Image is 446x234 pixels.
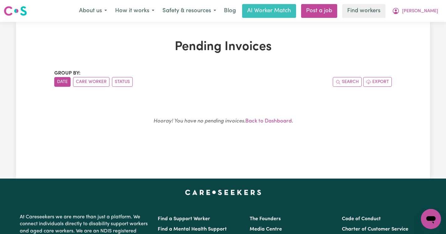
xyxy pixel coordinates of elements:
a: Post a job [301,4,337,18]
button: About us [75,4,111,18]
button: My Account [388,4,442,18]
button: How it works [111,4,158,18]
a: Back to Dashboard [245,118,292,124]
button: sort invoices by date [54,77,71,87]
button: Export [363,77,392,87]
button: sort invoices by paid status [112,77,133,87]
span: [PERSON_NAME] [402,8,438,15]
h1: Pending Invoices [54,39,392,55]
a: Find a Support Worker [158,216,210,221]
a: Find workers [342,4,385,18]
button: Safety & resources [158,4,220,18]
a: The Founders [250,216,281,221]
em: Hooray! You have no pending invoices. [153,118,245,124]
iframe: Button to launch messaging window [421,209,441,229]
button: sort invoices by care worker [73,77,109,87]
small: . [153,118,293,124]
a: Charter of Customer Service [342,227,408,232]
button: Search [333,77,362,87]
a: AI Worker Match [242,4,296,18]
a: Blog [220,4,240,18]
a: Code of Conduct [342,216,381,221]
span: Group by: [54,71,81,76]
a: Careseekers logo [4,4,27,18]
a: Careseekers home page [185,190,261,195]
a: Media Centre [250,227,282,232]
img: Careseekers logo [4,5,27,17]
